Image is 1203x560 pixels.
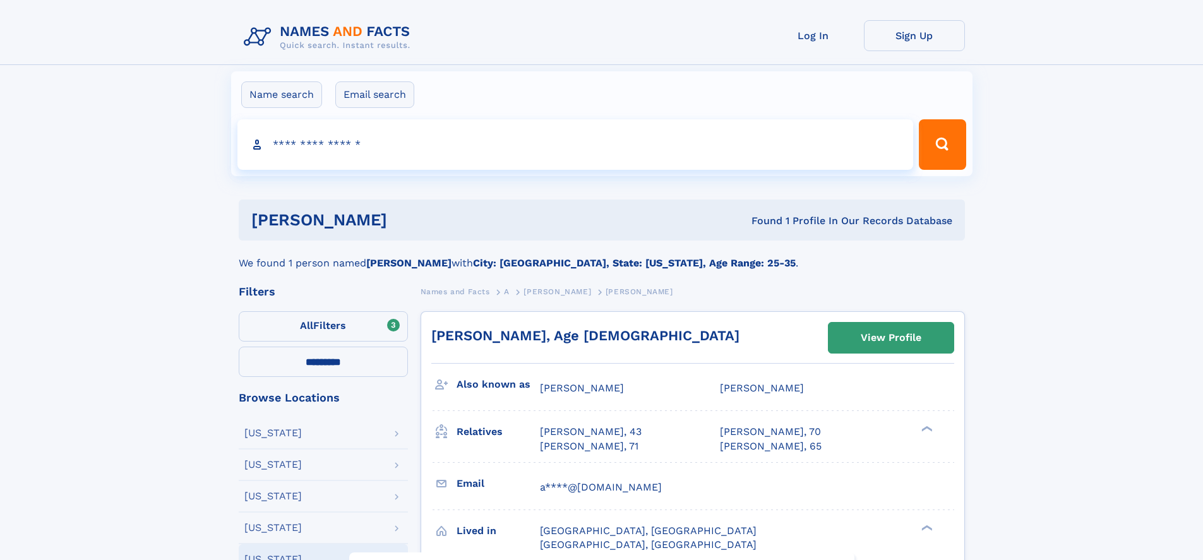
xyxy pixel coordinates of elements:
[540,425,642,439] a: [PERSON_NAME], 43
[239,286,408,297] div: Filters
[457,421,540,443] h3: Relatives
[919,119,966,170] button: Search Button
[540,525,757,537] span: [GEOGRAPHIC_DATA], [GEOGRAPHIC_DATA]
[473,257,796,269] b: City: [GEOGRAPHIC_DATA], State: [US_STATE], Age Range: 25-35
[720,425,821,439] a: [PERSON_NAME], 70
[300,319,313,331] span: All
[244,428,302,438] div: [US_STATE]
[251,212,570,228] h1: [PERSON_NAME]
[524,287,591,296] span: [PERSON_NAME]
[504,283,510,299] a: A
[237,119,914,170] input: search input
[540,382,624,394] span: [PERSON_NAME]
[861,323,921,352] div: View Profile
[504,287,510,296] span: A
[720,439,822,453] a: [PERSON_NAME], 65
[421,283,490,299] a: Names and Facts
[239,20,421,54] img: Logo Names and Facts
[524,283,591,299] a: [PERSON_NAME]
[244,523,302,533] div: [US_STATE]
[457,520,540,542] h3: Lived in
[864,20,965,51] a: Sign Up
[241,81,322,108] label: Name search
[457,473,540,494] h3: Email
[720,382,804,394] span: [PERSON_NAME]
[239,311,408,342] label: Filters
[366,257,452,269] b: [PERSON_NAME]
[540,539,757,551] span: [GEOGRAPHIC_DATA], [GEOGRAPHIC_DATA]
[918,425,933,433] div: ❯
[239,241,965,271] div: We found 1 person named with .
[457,374,540,395] h3: Also known as
[918,523,933,532] div: ❯
[239,392,408,403] div: Browse Locations
[335,81,414,108] label: Email search
[431,328,739,343] a: [PERSON_NAME], Age [DEMOGRAPHIC_DATA]
[244,491,302,501] div: [US_STATE]
[829,323,954,353] a: View Profile
[569,214,952,228] div: Found 1 Profile In Our Records Database
[763,20,864,51] a: Log In
[244,460,302,470] div: [US_STATE]
[540,439,638,453] a: [PERSON_NAME], 71
[606,287,673,296] span: [PERSON_NAME]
